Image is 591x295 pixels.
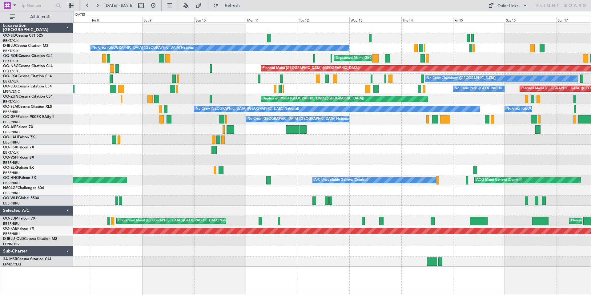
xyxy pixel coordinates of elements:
[3,99,18,104] a: EBKT/KJK
[3,160,20,165] a: EBBR/BRU
[3,262,21,267] a: LFMD/CEQ
[3,146,17,149] span: OO-FSX
[3,125,16,129] span: OO-AIE
[3,150,18,155] a: EBKT/KJK
[3,44,48,48] a: D-IBLUCessna Citation M2
[3,237,24,241] span: D-IBLU-OLD
[3,176,36,180] a: OO-HHOFalcon 8X
[196,104,299,114] div: No Crew [GEOGRAPHIC_DATA] ([GEOGRAPHIC_DATA] National)
[3,221,20,226] a: EBBR/BRU
[453,17,505,22] div: Fri 15
[455,84,516,93] div: No Crew Paris ([GEOGRAPHIC_DATA])
[298,17,349,22] div: Tue 12
[3,75,52,78] a: OO-LXACessna Citation CJ4
[3,49,18,53] a: EBKT/KJK
[105,3,134,8] span: [DATE] - [DATE]
[194,17,246,22] div: Sun 10
[3,232,20,236] a: EBBR/BRU
[3,34,43,38] a: OO-JIDCessna CJ1 525
[3,110,20,114] a: EBBR/BRU
[3,105,52,109] a: OO-SLMCessna Citation XLS
[19,1,54,10] input: Trip Number
[3,89,20,94] a: LFSN/ENC
[3,105,18,109] span: OO-SLM
[3,115,18,119] span: OO-GPE
[3,156,34,160] a: OO-VSFFalcon 8X
[118,216,234,225] div: Unplanned Maint [GEOGRAPHIC_DATA] ([GEOGRAPHIC_DATA] National)
[3,59,18,63] a: EBKT/KJK
[3,166,34,170] a: OO-ELKFalcon 8X
[314,176,368,185] div: A/C Unavailable Geneva (Cointrin)
[3,196,39,200] a: OO-WLPGlobal 5500
[3,64,18,68] span: OO-NSG
[3,54,18,58] span: OO-ROK
[3,146,34,149] a: OO-FSXFalcon 7X
[219,3,245,8] span: Refresh
[3,69,18,74] a: EBKT/KJK
[3,156,17,160] span: OO-VSF
[3,130,20,135] a: EBBR/BRU
[91,17,143,22] div: Fri 8
[3,125,33,129] a: OO-AIEFalcon 7X
[3,85,52,88] a: OO-LUXCessna Citation CJ4
[3,257,51,261] a: 3A-MSRCessna Citation CJ4
[476,176,522,185] div: AOG Maint Geneva (Cointrin)
[3,227,17,231] span: OO-FAE
[263,64,360,73] div: Planned Maint [GEOGRAPHIC_DATA] ([GEOGRAPHIC_DATA])
[3,191,20,196] a: EBBR/BRU
[336,54,435,63] div: Unplanned Maint [GEOGRAPHIC_DATA]-[GEOGRAPHIC_DATA]
[427,74,496,83] div: No Crew Chambery ([GEOGRAPHIC_DATA])
[485,1,531,10] button: Quick Links
[505,17,557,22] div: Sat 16
[3,115,54,119] a: OO-GPEFalcon 900EX EASy II
[3,196,18,200] span: OO-WLP
[246,17,298,22] div: Mon 11
[92,43,195,53] div: No Crew [GEOGRAPHIC_DATA] ([GEOGRAPHIC_DATA] National)
[3,237,57,241] a: D-IBLU-OLDCessna Citation M2
[247,115,351,124] div: No Crew [GEOGRAPHIC_DATA] ([GEOGRAPHIC_DATA] National)
[3,186,18,190] span: N604GF
[3,217,18,220] span: OO-LUM
[3,34,16,38] span: OO-JID
[3,95,18,99] span: OO-ZUN
[3,140,20,145] a: EBBR/BRU
[3,166,17,170] span: OO-ELK
[3,79,18,84] a: EBKT/KJK
[3,75,18,78] span: OO-LXA
[3,120,20,124] a: EBBR/BRU
[74,12,85,18] div: [DATE]
[3,201,20,206] a: EBBR/BRU
[3,227,34,231] a: OO-FAEFalcon 7X
[3,95,53,99] a: OO-ZUNCessna Citation CJ4
[3,135,18,139] span: OO-LAH
[3,217,35,220] a: OO-LUMFalcon 7X
[3,186,44,190] a: N604GFChallenger 604
[3,257,17,261] span: 3A-MSR
[349,17,401,22] div: Wed 13
[3,135,35,139] a: OO-LAHFalcon 7X
[210,1,247,10] button: Refresh
[3,85,18,88] span: OO-LUX
[143,17,194,22] div: Sat 9
[7,12,67,22] button: All Aircraft
[16,15,65,19] span: All Aircraft
[3,176,19,180] span: OO-HHO
[401,17,453,22] div: Thu 14
[3,64,53,68] a: OO-NSGCessna Citation CJ4
[3,44,15,48] span: D-IBLU
[3,54,53,58] a: OO-ROKCessna Citation CJ4
[3,242,19,246] a: LFPB/LBG
[263,94,364,103] div: Unplanned Maint [GEOGRAPHIC_DATA] ([GEOGRAPHIC_DATA])
[3,38,18,43] a: EBKT/KJK
[497,3,518,9] div: Quick Links
[3,181,20,185] a: EBBR/BRU
[3,171,20,175] a: EBBR/BRU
